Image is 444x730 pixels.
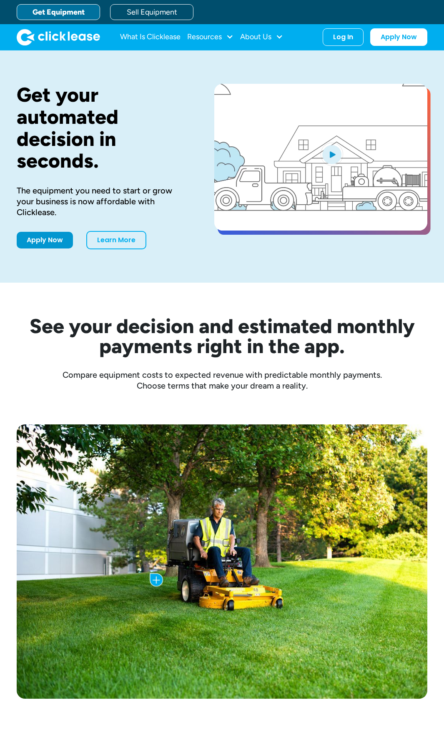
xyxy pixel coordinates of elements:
a: Sell Equipment [110,4,193,20]
div: Resources [187,29,233,45]
div: Compare equipment costs to expected revenue with predictable monthly payments. Choose terms that ... [17,369,427,391]
img: Clicklease logo [17,29,100,45]
a: What Is Clicklease [120,29,181,45]
a: Apply Now [17,232,73,248]
div: Log In [333,33,353,41]
img: Plus icon with blue background [150,573,163,587]
div: The equipment you need to start or grow your business is now affordable with Clicklease. [17,185,188,218]
a: open lightbox [214,84,427,231]
h2: See your decision and estimated monthly payments right in the app. [17,316,427,356]
div: About Us [240,29,283,45]
a: Apply Now [370,28,427,46]
h1: Get your automated decision in seconds. [17,84,188,172]
a: Learn More [86,231,146,249]
a: home [17,29,100,45]
a: Get Equipment [17,4,100,20]
img: Blue play button logo on a light blue circular background [321,143,343,166]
